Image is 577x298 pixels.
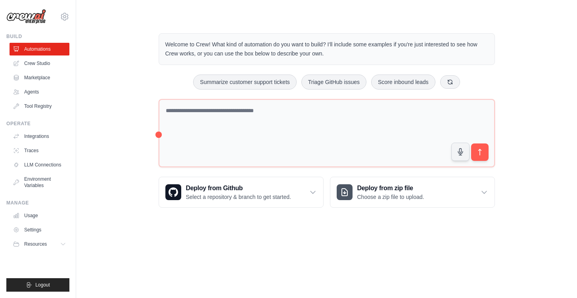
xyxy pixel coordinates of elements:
a: Integrations [10,130,69,143]
button: Summarize customer support tickets [193,74,296,90]
a: Crew Studio [10,57,69,70]
a: Usage [10,209,69,222]
a: Settings [10,223,69,236]
a: LLM Connections [10,159,69,171]
button: Resources [10,238,69,250]
button: Triage GitHub issues [301,74,366,90]
p: Choose a zip file to upload. [357,193,424,201]
button: Score inbound leads [371,74,435,90]
h3: Deploy from zip file [357,183,424,193]
a: Automations [10,43,69,55]
span: Resources [24,241,47,247]
div: Build [6,33,69,40]
div: Manage [6,200,69,206]
p: Select a repository & branch to get started. [186,193,291,201]
a: Environment Variables [10,173,69,192]
span: Logout [35,282,50,288]
p: Welcome to Crew! What kind of automation do you want to build? I'll include some examples if you'... [165,40,488,58]
button: Logout [6,278,69,292]
h3: Deploy from Github [186,183,291,193]
a: Tool Registry [10,100,69,113]
a: Traces [10,144,69,157]
div: Operate [6,120,69,127]
img: Logo [6,9,46,24]
a: Marketplace [10,71,69,84]
a: Agents [10,86,69,98]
